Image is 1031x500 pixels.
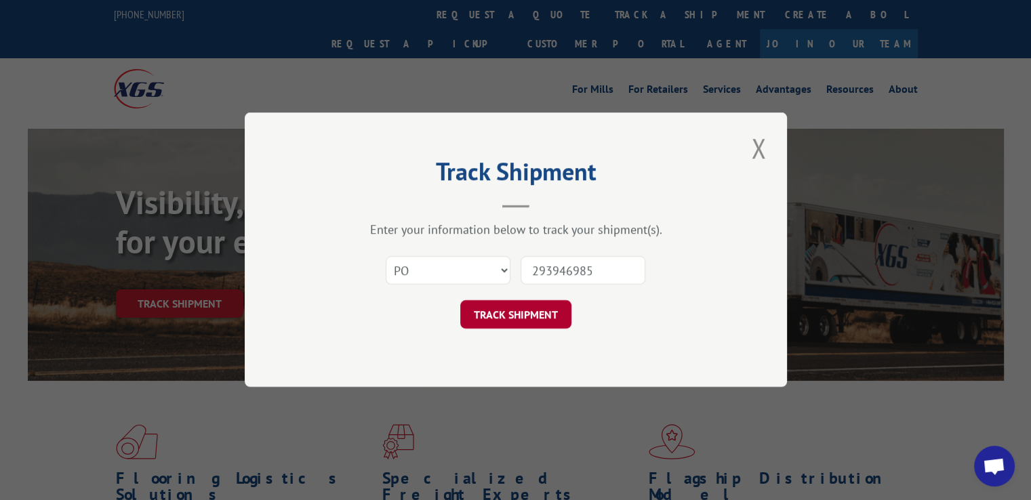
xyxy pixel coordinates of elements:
div: Enter your information below to track your shipment(s). [312,222,719,238]
a: Open chat [974,446,1015,486]
button: Close modal [747,129,770,167]
h2: Track Shipment [312,162,719,188]
button: TRACK SHIPMENT [460,301,571,329]
input: Number(s) [521,257,645,285]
